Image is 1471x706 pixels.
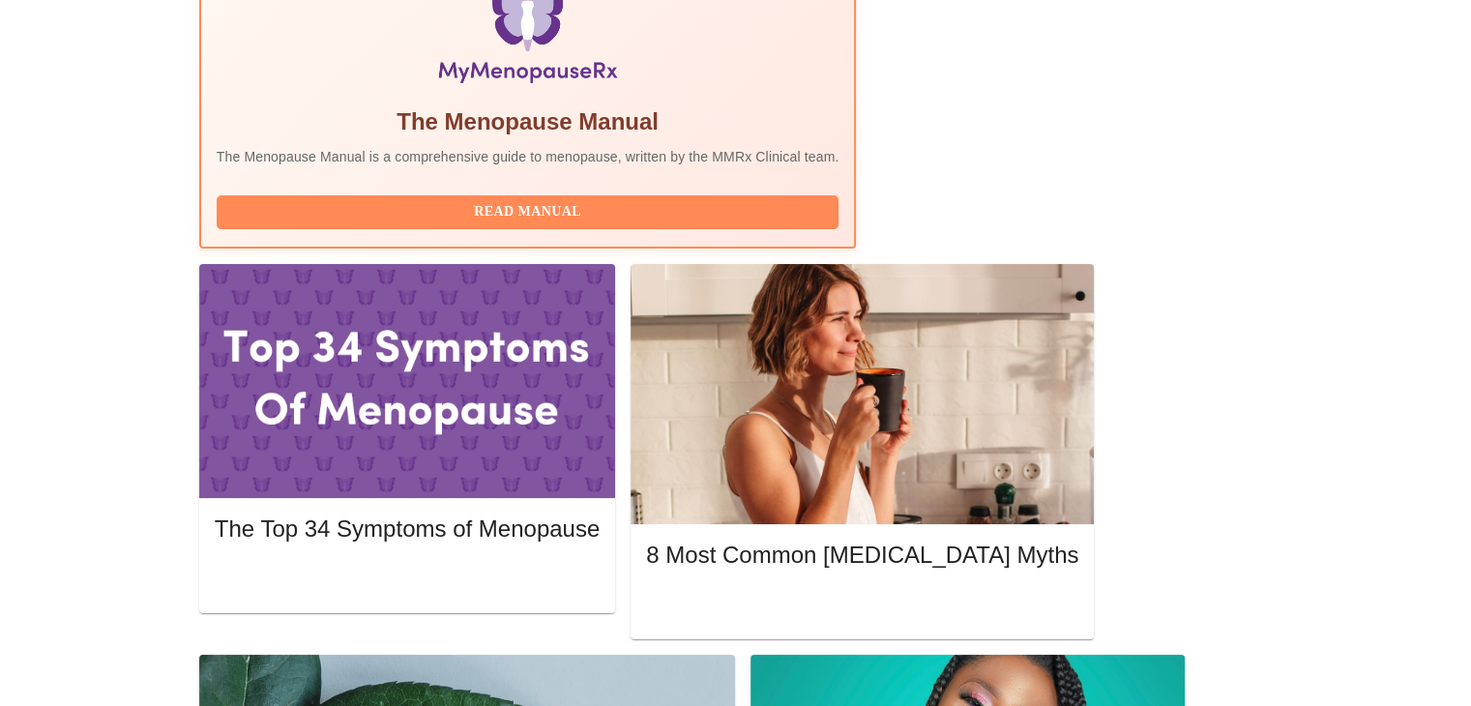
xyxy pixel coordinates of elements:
[217,195,839,229] button: Read Manual
[217,202,844,219] a: Read Manual
[217,106,839,137] h5: The Menopause Manual
[665,594,1059,618] span: Read More
[236,200,820,224] span: Read Manual
[215,569,604,585] a: Read More
[646,589,1078,623] button: Read More
[234,567,580,591] span: Read More
[646,540,1078,571] h5: 8 Most Common [MEDICAL_DATA] Myths
[215,514,600,544] h5: The Top 34 Symptoms of Menopause
[646,596,1083,612] a: Read More
[217,147,839,166] p: The Menopause Manual is a comprehensive guide to menopause, written by the MMRx Clinical team.
[215,562,600,596] button: Read More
